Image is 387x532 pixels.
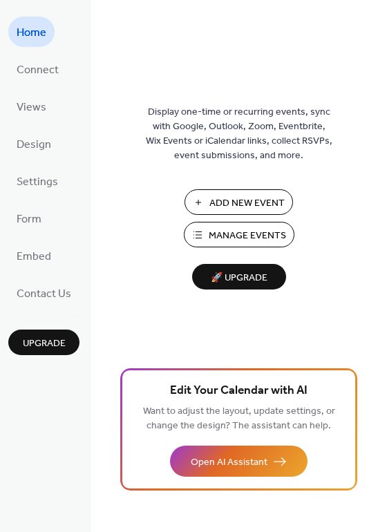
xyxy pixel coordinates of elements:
span: Add New Event [209,196,285,211]
span: Want to adjust the layout, update settings, or change the design? The assistant can help. [143,402,335,435]
a: Connect [8,54,67,84]
span: Manage Events [209,229,286,243]
span: 🚀 Upgrade [200,269,278,287]
button: Open AI Assistant [170,446,308,477]
span: Settings [17,171,58,193]
a: Views [8,91,55,122]
button: Manage Events [184,222,294,247]
span: Embed [17,246,51,268]
a: Embed [8,240,59,271]
span: Upgrade [23,336,66,351]
span: Open AI Assistant [191,455,267,470]
button: Add New Event [185,189,293,215]
span: Connect [17,59,59,82]
a: Contact Us [8,278,79,308]
span: Home [17,22,46,44]
a: Settings [8,166,66,196]
span: Display one-time or recurring events, sync with Google, Outlook, Zoom, Eventbrite, Wix Events or ... [146,105,332,163]
a: Home [8,17,55,47]
a: Form [8,203,50,234]
span: Form [17,209,41,231]
button: 🚀 Upgrade [192,264,286,289]
span: Contact Us [17,283,71,305]
span: Design [17,134,51,156]
button: Upgrade [8,330,79,355]
a: Design [8,129,59,159]
span: Views [17,97,46,119]
span: Edit Your Calendar with AI [170,381,308,401]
